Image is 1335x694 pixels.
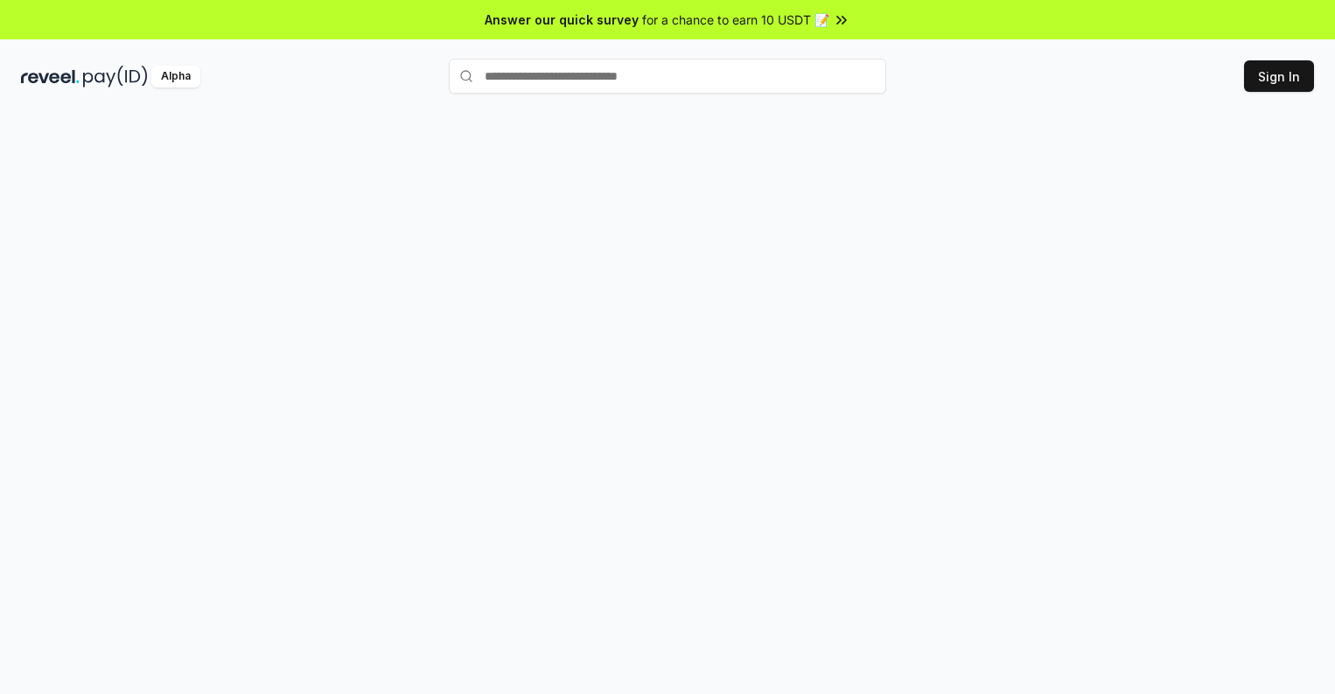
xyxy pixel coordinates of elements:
[485,11,639,29] span: Answer our quick survey
[151,66,200,88] div: Alpha
[83,66,148,88] img: pay_id
[21,66,80,88] img: reveel_dark
[642,11,829,29] span: for a chance to earn 10 USDT 📝
[1244,60,1314,92] button: Sign In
